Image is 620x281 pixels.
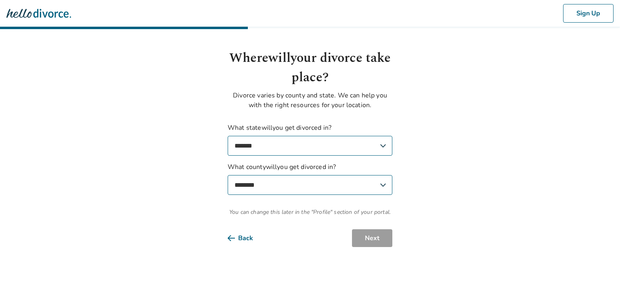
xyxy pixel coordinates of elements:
iframe: Chat Widget [580,242,620,281]
select: What statewillyou get divorced in? [228,136,392,156]
button: Back [228,229,266,247]
select: What countywillyou get divorced in? [228,175,392,195]
label: What state will you get divorced in? [228,123,392,156]
img: Hello Divorce Logo [6,5,71,21]
span: You can change this later in the "Profile" section of your portal. [228,208,392,216]
label: What county will you get divorced in? [228,162,392,195]
h1: Where will your divorce take place? [228,49,392,87]
button: Next [352,229,392,247]
button: Sign Up [563,4,614,23]
p: Divorce varies by county and state. We can help you with the right resources for your location. [228,91,392,110]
